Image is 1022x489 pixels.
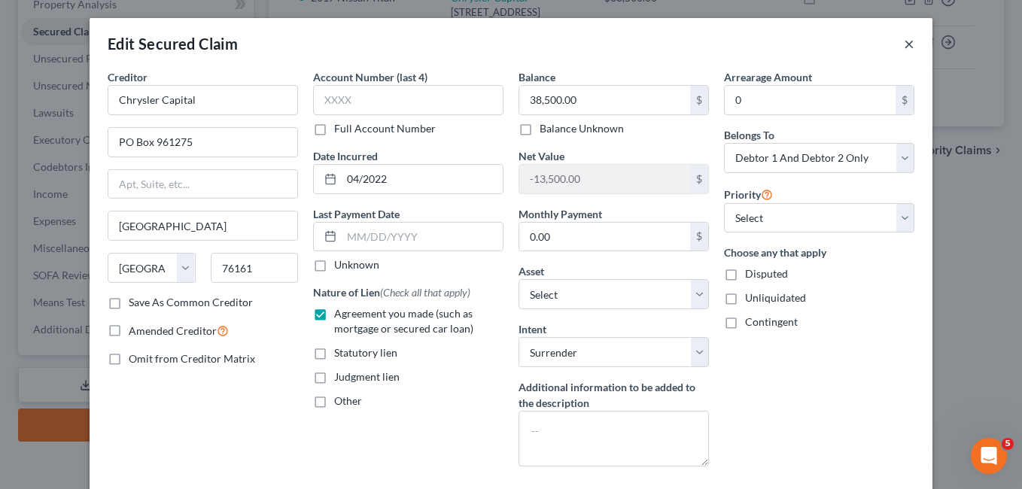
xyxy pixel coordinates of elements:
label: Additional information to be added to the description [519,379,709,411]
input: XXXX [313,85,503,115]
div: $ [690,223,708,251]
label: Monthly Payment [519,206,602,222]
label: Date Incurred [313,148,378,164]
input: Enter address... [108,128,297,156]
label: Choose any that apply [724,244,914,260]
label: Priority [724,185,773,203]
iframe: Intercom live chat [971,438,1007,474]
input: Enter city... [108,211,297,240]
label: Nature of Lien [313,284,470,300]
input: 0.00 [519,223,690,251]
div: Edit Secured Claim [108,33,238,54]
label: Balance [519,69,555,85]
label: Account Number (last 4) [313,69,427,85]
div: $ [896,86,914,114]
input: Apt, Suite, etc... [108,170,297,199]
input: 0.00 [519,165,690,193]
label: Intent [519,321,546,337]
label: Arrearage Amount [724,69,812,85]
label: Full Account Number [334,121,436,136]
span: Amended Creditor [129,324,217,337]
label: Last Payment Date [313,206,400,222]
span: Omit from Creditor Matrix [129,352,255,365]
div: $ [690,86,708,114]
input: MM/DD/YYYY [342,165,503,193]
input: MM/DD/YYYY [342,223,503,251]
span: Disputed [745,267,788,280]
input: Search creditor by name... [108,85,298,115]
span: (Check all that apply) [380,286,470,299]
span: Creditor [108,71,148,84]
label: Net Value [519,148,564,164]
input: 0.00 [725,86,896,114]
label: Save As Common Creditor [129,295,253,310]
span: Contingent [745,315,798,328]
span: Asset [519,265,544,278]
button: × [904,35,914,53]
span: Belongs To [724,129,774,141]
label: Balance Unknown [540,121,624,136]
input: 0.00 [519,86,690,114]
input: Enter zip... [211,253,299,283]
span: 5 [1002,438,1014,450]
div: $ [690,165,708,193]
span: Agreement you made (such as mortgage or secured car loan) [334,307,473,335]
span: Judgment lien [334,370,400,383]
label: Unknown [334,257,379,272]
span: Unliquidated [745,291,806,304]
span: Statutory lien [334,346,397,359]
span: Other [334,394,362,407]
